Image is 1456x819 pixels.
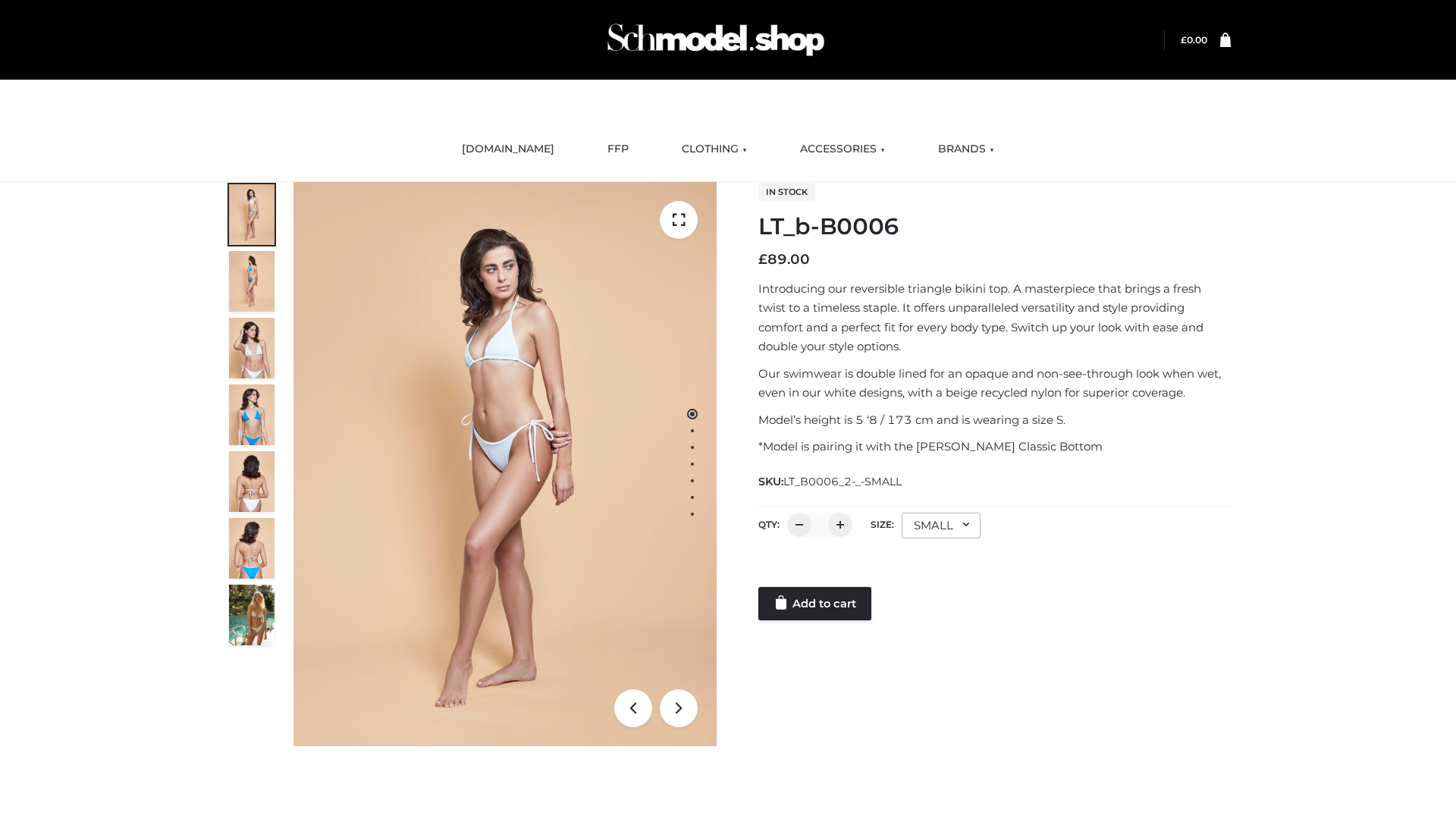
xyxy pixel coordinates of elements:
[229,451,275,512] img: ArielClassicBikiniTop_CloudNine_AzureSky_OW114ECO_7-scaled.jpg
[758,279,1231,356] p: Introducing our reversible triangle bikini top. A masterpiece that brings a fresh twist to a time...
[670,133,758,166] a: CLOTHING
[758,437,1231,457] p: *Model is pairing it with the [PERSON_NAME] Classic Bottom
[758,251,767,268] span: £
[1181,34,1207,45] bdi: 0.00
[602,10,830,70] img: Schmodel Admin 964
[758,519,780,530] label: QTY:
[229,384,275,445] img: ArielClassicBikiniTop_CloudNine_AzureSky_OW114ECO_4-scaled.jpg
[758,213,1231,240] h1: LT_b-B0006
[758,472,903,491] span: SKU:
[293,182,717,746] img: ArielClassicBikiniTop_CloudNine_AzureSky_OW114ECO_1
[758,587,871,620] a: Add to cart
[927,133,1006,166] a: BRANDS
[871,519,894,530] label: Size:
[229,184,275,245] img: ArielClassicBikiniTop_CloudNine_AzureSky_OW114ECO_1-scaled.jpg
[758,183,815,201] span: In stock
[1181,34,1207,45] a: £0.00
[229,251,275,312] img: ArielClassicBikiniTop_CloudNine_AzureSky_OW114ECO_2-scaled.jpg
[1181,34,1187,45] span: £
[229,518,275,579] img: ArielClassicBikiniTop_CloudNine_AzureSky_OW114ECO_8-scaled.jpg
[229,585,275,645] img: Arieltop_CloudNine_AzureSky2.jpg
[758,364,1231,403] p: Our swimwear is double lined for an opaque and non-see-through look when wet, even in our white d...
[783,475,902,488] span: LT_B0006_2-_-SMALL
[758,410,1231,430] p: Model’s height is 5 ‘8 / 173 cm and is wearing a size S.
[229,318,275,378] img: ArielClassicBikiniTop_CloudNine_AzureSky_OW114ECO_3-scaled.jpg
[789,133,896,166] a: ACCESSORIES
[596,133,640,166] a: FFP
[902,513,981,538] div: SMALL
[758,251,810,268] bdi: 89.00
[450,133,566,166] a: [DOMAIN_NAME]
